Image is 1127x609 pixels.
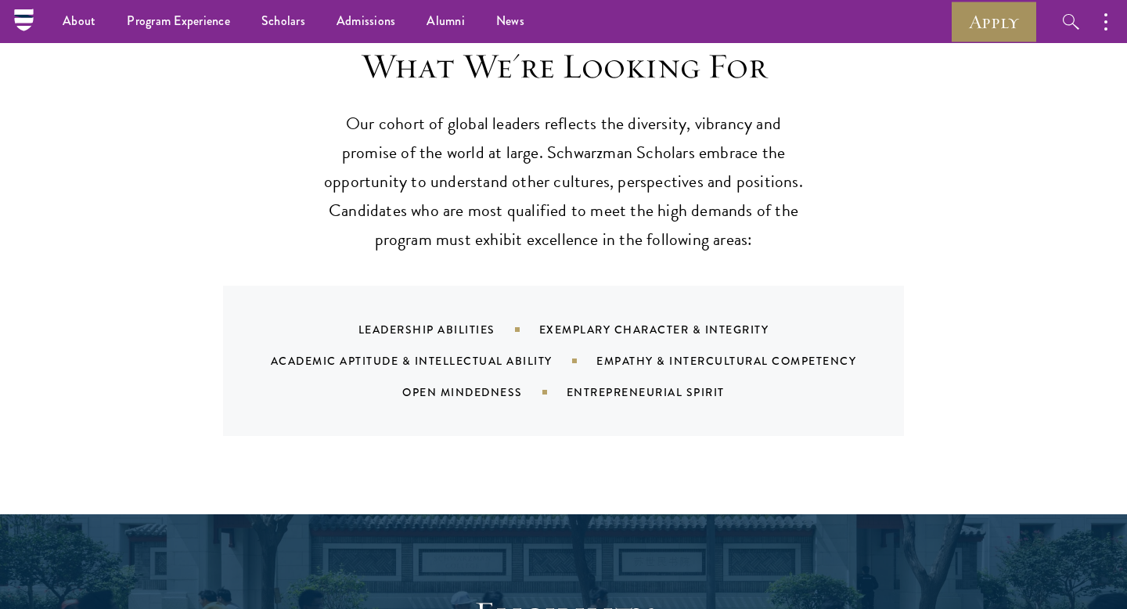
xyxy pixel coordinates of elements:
div: Entrepreneurial Spirit [567,384,764,400]
div: Empathy & Intercultural Competency [596,353,895,369]
div: Leadership Abilities [358,322,539,337]
p: Our cohort of global leaders reflects the diversity, vibrancy and promise of the world at large. ... [321,110,806,254]
div: Open Mindedness [402,384,567,400]
h3: What We're Looking For [321,45,806,88]
div: Exemplary Character & Integrity [539,322,808,337]
div: Academic Aptitude & Intellectual Ability [271,353,596,369]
